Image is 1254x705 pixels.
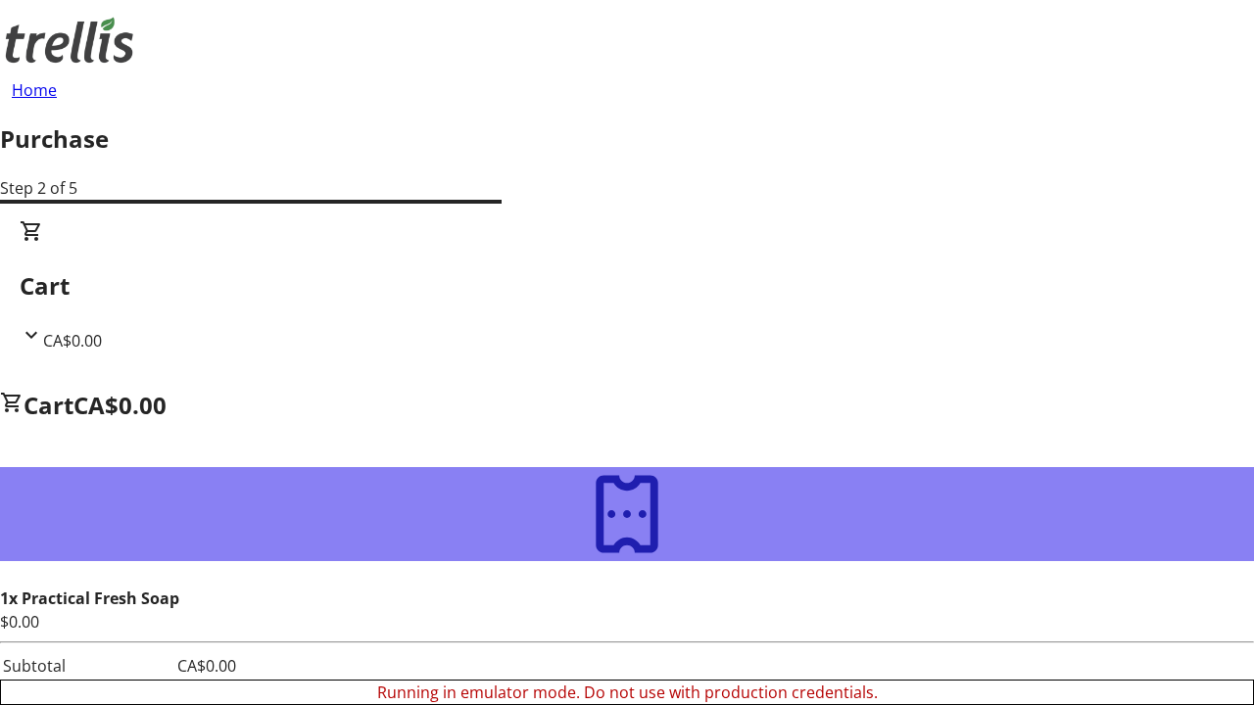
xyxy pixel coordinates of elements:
[20,268,1234,304] h2: Cart
[2,653,67,679] td: Subtotal
[73,389,167,421] span: CA$0.00
[24,389,73,421] span: Cart
[43,330,102,352] span: CA$0.00
[20,219,1234,352] div: CartCA$0.00
[69,653,237,679] td: CA$0.00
